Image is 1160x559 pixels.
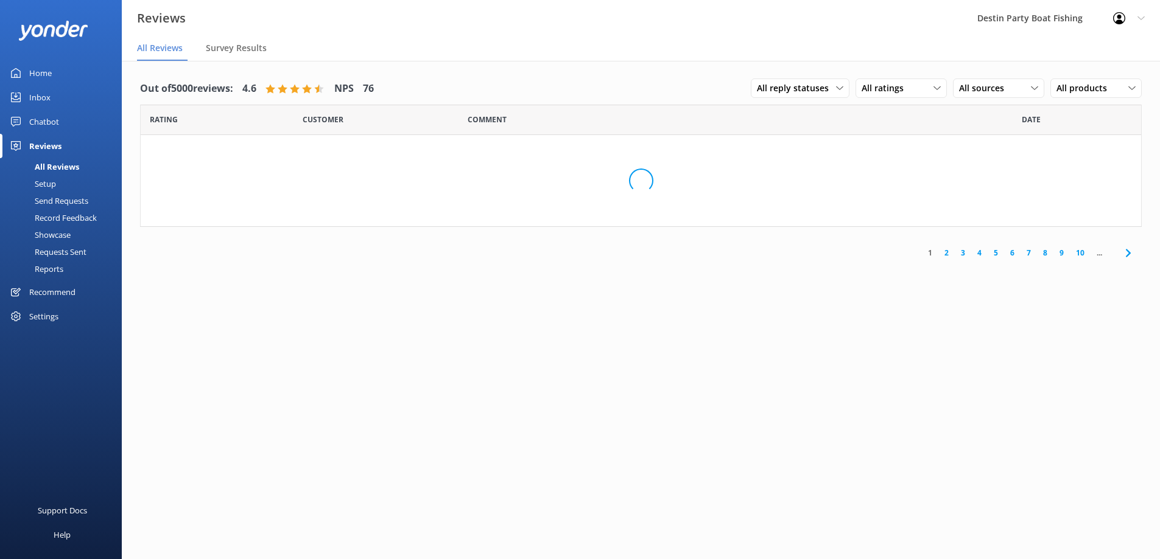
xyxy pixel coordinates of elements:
h4: Out of 5000 reviews: [140,81,233,97]
a: 4 [971,247,988,259]
div: Inbox [29,85,51,109]
a: Requests Sent [7,243,122,260]
span: Question [468,114,507,125]
span: All products [1056,82,1114,95]
a: 10 [1070,247,1091,259]
div: Recommend [29,280,76,304]
a: Setup [7,175,122,192]
h4: 76 [363,81,374,97]
div: Showcase [7,226,71,243]
a: Reports [7,260,122,277]
a: 2 [938,247,955,259]
img: yonder-white-logo.png [18,21,88,41]
div: Send Requests [7,192,88,209]
a: 3 [955,247,971,259]
span: Date [303,114,343,125]
div: Chatbot [29,109,59,134]
span: ... [1091,247,1108,259]
span: All reply statuses [757,82,836,95]
a: Record Feedback [7,209,122,226]
h4: NPS [334,81,354,97]
span: Survey Results [206,42,267,54]
a: Showcase [7,226,122,243]
span: Date [150,114,178,125]
a: 9 [1053,247,1070,259]
span: All Reviews [137,42,183,54]
a: 1 [922,247,938,259]
div: Requests Sent [7,243,86,260]
span: All sources [959,82,1011,95]
div: Settings [29,304,58,328]
a: 6 [1004,247,1021,259]
a: All Reviews [7,158,122,175]
h4: 4.6 [242,81,256,97]
div: Reviews [29,134,62,158]
div: Record Feedback [7,209,97,226]
a: 8 [1037,247,1053,259]
span: Date [1022,114,1041,125]
h3: Reviews [137,9,186,28]
div: Home [29,61,52,85]
div: Reports [7,260,63,277]
div: Help [54,523,71,547]
div: Support Docs [38,498,87,523]
div: Setup [7,175,56,192]
a: 7 [1021,247,1037,259]
a: Send Requests [7,192,122,209]
a: 5 [988,247,1004,259]
div: All Reviews [7,158,79,175]
span: All ratings [862,82,911,95]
